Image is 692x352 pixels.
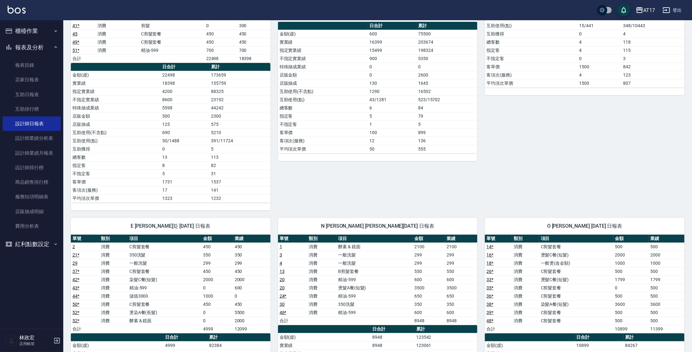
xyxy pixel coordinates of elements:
[445,300,477,308] td: 350
[278,235,478,325] table: a dense table
[71,54,96,63] td: 合計
[278,63,368,71] td: 特殊抽成業績
[613,300,649,308] td: 3600
[621,71,684,79] td: 123
[649,235,684,243] th: 業績
[485,38,578,46] td: 總客數
[233,243,270,251] td: 450
[368,71,417,79] td: 0
[278,22,478,153] table: a dense table
[139,46,205,54] td: 精油-599
[209,112,270,120] td: 2300
[649,300,684,308] td: 3600
[337,308,413,317] td: 精油-599
[3,204,61,219] a: 店販抽成明細
[278,54,368,63] td: 不指定實業績
[307,275,337,284] td: 消費
[72,31,77,36] a: 45
[205,30,238,38] td: 450
[205,54,238,63] td: 22498
[368,87,417,96] td: 1290
[417,22,477,30] th: 累計
[578,54,622,63] td: 0
[209,120,270,128] td: 575
[3,116,61,131] a: 設計師日報表
[417,104,477,112] td: 84
[96,30,139,38] td: 消費
[209,128,270,137] td: 5210
[278,38,368,46] td: 實業績
[71,104,161,112] td: 特殊抽成業績
[633,4,658,17] button: AT17
[485,46,578,54] td: 指定客
[71,96,161,104] td: 不指定實業績
[71,178,161,186] td: 客單價
[512,284,539,292] td: 消費
[368,79,417,87] td: 130
[368,145,417,153] td: 50
[128,300,202,308] td: C剪髮套餐
[307,243,337,251] td: 消費
[337,300,413,308] td: 350洗髮
[337,235,413,243] th: 項目
[99,243,128,251] td: 消費
[417,46,477,54] td: 198324
[307,251,337,259] td: 消費
[413,251,445,259] td: 299
[99,251,128,259] td: 消費
[233,259,270,267] td: 299
[613,284,649,292] td: 0
[445,243,477,251] td: 2100
[71,170,161,178] td: 不指定客
[368,120,417,128] td: 1
[71,145,161,153] td: 互助獲得
[238,30,270,38] td: 450
[161,161,209,170] td: 8
[5,334,18,347] img: Person
[96,22,139,30] td: 消費
[307,308,337,317] td: 消費
[99,259,128,267] td: 消費
[209,194,270,202] td: 1232
[368,112,417,120] td: 5
[621,63,684,71] td: 842
[161,63,209,71] th: 日合計
[209,186,270,194] td: 141
[445,267,477,275] td: 550
[307,259,337,267] td: 消費
[337,292,413,300] td: 精油-599
[99,308,128,317] td: 消費
[445,259,477,267] td: 299
[621,46,684,54] td: 115
[512,275,539,284] td: 消費
[539,267,613,275] td: C剪髮套餐
[512,300,539,308] td: 消費
[161,137,209,145] td: 50/1488
[71,112,161,120] td: 店販金額
[278,235,307,243] th: 單號
[128,284,202,292] td: 精油-599
[202,292,233,300] td: 1000
[161,186,209,194] td: 17
[3,189,61,204] a: 服務扣項明細表
[3,236,61,252] button: 紅利點數設定
[617,4,630,16] button: save
[613,243,649,251] td: 500
[307,300,337,308] td: 消費
[161,153,209,161] td: 13
[238,46,270,54] td: 700
[286,223,470,229] span: N [PERSON_NAME] [PERSON_NAME][DATE] 日報表
[233,300,270,308] td: 450
[3,175,61,189] a: 商品銷售排行榜
[278,71,368,79] td: 店販金額
[337,284,413,292] td: 燙髮A餐(短髮)
[99,292,128,300] td: 消費
[19,341,52,347] p: 店用帳號
[161,170,209,178] td: 5
[649,292,684,300] td: 500
[3,58,61,72] a: 報表目錄
[613,235,649,243] th: 金額
[233,275,270,284] td: 2000
[278,96,368,104] td: 互助使用(點)
[417,79,477,87] td: 1645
